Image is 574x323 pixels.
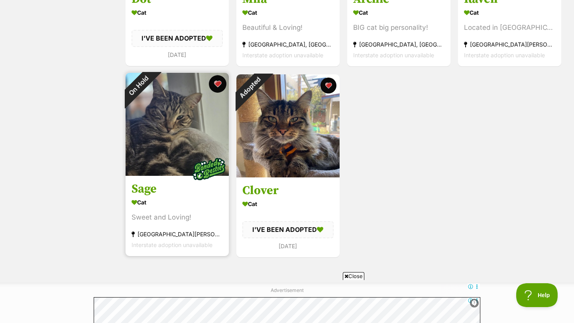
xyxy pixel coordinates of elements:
[209,75,226,93] button: favourite
[94,283,480,319] iframe: Advertisement
[132,30,223,47] div: I'VE BEEN ADOPTED
[242,52,323,59] span: Interstate adoption unavailable
[132,229,223,239] div: [GEOGRAPHIC_DATA][PERSON_NAME][GEOGRAPHIC_DATA]
[242,221,334,238] div: I'VE BEEN ADOPTED
[132,212,223,223] div: Sweet and Loving!
[242,39,334,50] div: [GEOGRAPHIC_DATA], [GEOGRAPHIC_DATA]
[132,181,223,197] h3: Sage
[464,52,545,59] span: Interstate adoption unavailable
[226,64,273,111] div: Adopted
[464,7,555,19] div: Cat
[353,23,444,33] div: BIG cat big personality!
[126,73,229,176] img: Sage
[353,7,444,19] div: Cat
[126,169,229,177] a: On Hold
[242,198,334,210] div: Cat
[464,23,555,33] div: Located in [GEOGRAPHIC_DATA]
[189,149,229,189] img: bonded besties
[516,283,558,307] iframe: Help Scout Beacon - Open
[132,7,223,19] div: Cat
[343,272,364,280] span: Close
[464,39,555,50] div: [GEOGRAPHIC_DATA][PERSON_NAME][GEOGRAPHIC_DATA]
[132,241,212,248] span: Interstate adoption unavailable
[236,177,340,257] a: Clover Cat I'VE BEEN ADOPTED [DATE] favourite
[236,171,340,179] a: Adopted
[242,240,334,251] div: [DATE]
[320,78,336,93] button: favourite
[126,175,229,256] a: Sage Cat Sweet and Loving! [GEOGRAPHIC_DATA][PERSON_NAME][GEOGRAPHIC_DATA] Interstate adoption un...
[242,23,334,33] div: Beautiful & Loving!
[132,49,223,60] div: [DATE]
[132,197,223,208] div: Cat
[242,183,334,198] h3: Clover
[353,52,434,59] span: Interstate adoption unavailable
[236,74,340,177] img: Clover
[242,7,334,19] div: Cat
[116,62,162,109] div: On Hold
[353,39,444,50] div: [GEOGRAPHIC_DATA], [GEOGRAPHIC_DATA]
